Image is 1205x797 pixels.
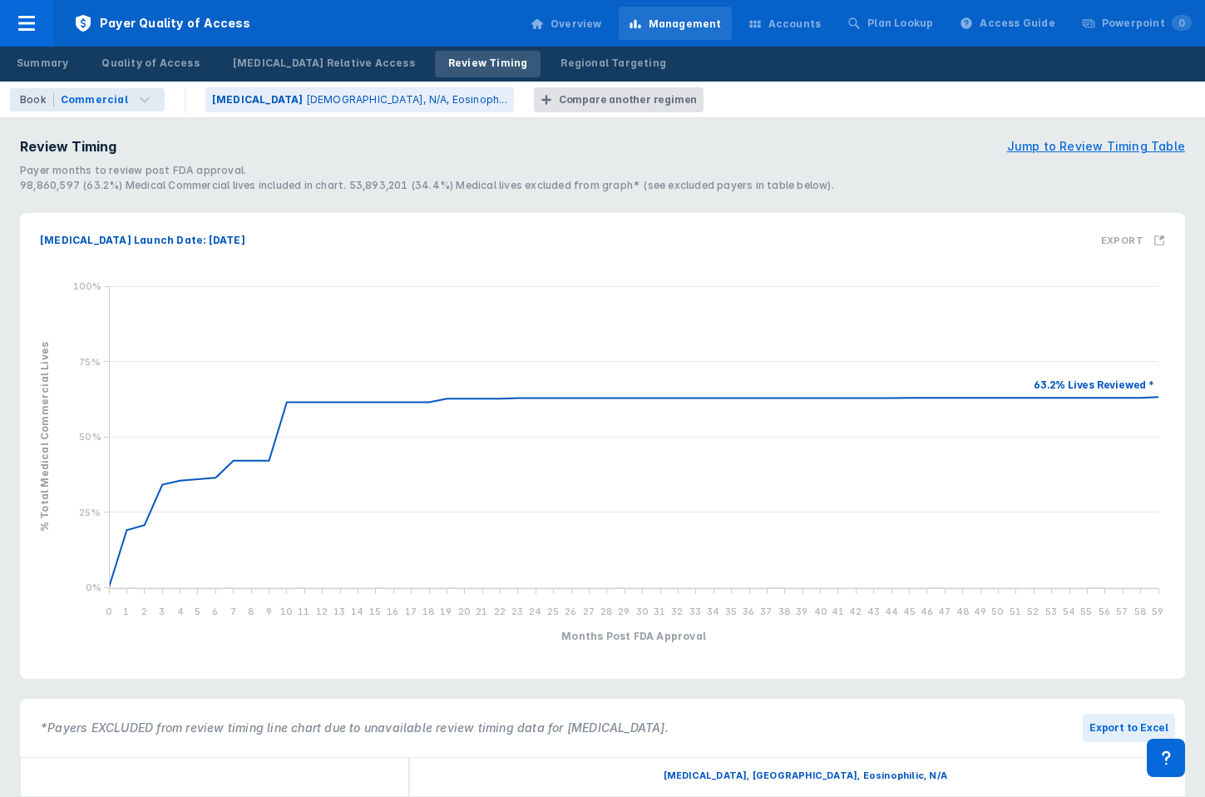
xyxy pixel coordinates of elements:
tspan: 31 [654,606,665,617]
div: Payer months to review post FDA approval. [20,163,1185,178]
div: Sort [20,757,409,797]
div: Contact Support [1147,739,1185,777]
tspan: 28 [600,606,613,617]
tspan: 24 [529,606,541,617]
tspan: 35 [725,606,737,617]
a: Quality of Access [88,51,212,77]
tspan: 2 [141,606,147,617]
button: Export to Excel [1083,714,1175,742]
tspan: 0 [106,606,112,617]
tspan: 36 [743,606,754,617]
tspan: 23 [511,606,523,617]
tspan: 44 [885,606,898,617]
div: 98,860,597 (63.2%) Medical Commercial lives included in chart. 53,893,201 (34.4%) Medical lives e... [20,178,1185,193]
text: 100% [73,280,102,292]
tspan: 27 [583,606,595,617]
tspan: 22 [494,606,506,617]
tspan: 30 [636,606,649,617]
tspan: 43 [867,606,880,617]
tspan: 4 [177,606,184,617]
tspan: 59 [1152,606,1163,617]
tspan: 17 [405,606,417,617]
tspan: 25 [547,606,559,617]
div: [MEDICAL_DATA] Relative Access [233,56,415,71]
div: Summary [17,56,68,71]
tspan: 54 [1063,606,1075,617]
tspan: 5 [195,606,200,617]
p: [MEDICAL_DATA] [212,92,304,107]
tspan: 56 [1099,606,1110,617]
tspan: 1 [123,606,129,617]
tspan: 38 [778,606,791,617]
tspan: 33 [689,606,701,617]
p: [DEMOGRAPHIC_DATA], N/A, Eosinoph... [306,92,507,107]
tspan: 20 [458,606,471,617]
tspan: 52 [1027,606,1039,617]
tspan: 32 [671,606,683,617]
button: Export [1091,225,1175,256]
tspan: 21 [476,606,487,617]
tspan: 45 [903,606,916,617]
div: Regional Targeting [561,56,666,71]
span: 0 [1172,15,1192,31]
tspan: 12 [316,606,328,617]
div: Access Guide [980,16,1054,31]
tspan: 42 [849,606,862,617]
tspan: 40 [814,606,827,617]
a: Overview [521,7,612,40]
tspan: 10 [280,606,293,617]
tspan: % Total Medical Commercial Lives [38,342,51,532]
div: Accounts [768,17,822,32]
tspan: 39 [796,606,807,617]
tspan: 48 [956,606,970,617]
tspan: 16 [387,606,398,617]
tspan: 26 [565,606,576,617]
button: [MEDICAL_DATA][DEMOGRAPHIC_DATA], N/A, Eosinoph... [205,87,514,112]
tspan: 63.2% Lives Reviewed * [1034,379,1154,391]
button: Jump to Review Timing Table [1007,136,1185,156]
button: Compare another regimen [534,87,704,112]
a: Summary [3,51,81,77]
h3: Export [1101,235,1143,246]
tspan: 19 [440,606,452,617]
div: Sort [409,757,1202,797]
a: Review Timing [435,51,541,77]
tspan: 8 [248,606,254,617]
tspan: 53 [1045,606,1057,617]
tspan: 46 [921,606,933,617]
tspan: 51 [1010,606,1021,617]
span: [MEDICAL_DATA], [GEOGRAPHIC_DATA], Eosinophilic, N/A [664,770,947,781]
text: 25% [79,507,101,518]
div: Book [20,92,54,107]
h2: Jump to Review Timing Table [1007,137,1185,156]
p: *Payers EXCLUDED from review timing line chart due to unavailable review timing data for [MEDICAL... [30,709,679,747]
tspan: 6 [212,606,218,617]
tspan: 15 [369,606,381,617]
tspan: Months Post FDA Approval [561,630,706,642]
h2: Review Timing [20,136,116,156]
tspan: 57 [1116,606,1128,617]
text: 0% [86,582,101,593]
div: Overview [551,17,602,32]
a: Management [619,7,732,40]
tspan: 14 [351,606,363,617]
div: Quality of Access [101,56,199,71]
tspan: 58 [1134,606,1147,617]
tspan: 37 [760,606,772,617]
tspan: 55 [1080,606,1092,617]
tspan: 50 [991,606,1004,617]
tspan: 7 [230,606,236,617]
text: 75% [79,356,101,368]
tspan: 3 [159,606,165,617]
tspan: 47 [938,606,951,617]
tspan: 29 [618,606,630,617]
div: Compare another regimen [559,92,697,107]
tspan: 9 [266,606,272,617]
p: [MEDICAL_DATA] Launch Date: [DATE] [40,233,245,248]
div: Powerpoint [1102,16,1192,31]
tspan: 11 [298,606,309,617]
a: Regional Targeting [547,51,679,77]
text: 50% [79,431,101,443]
div: Review Timing [448,56,528,71]
div: Commercial [61,92,128,107]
